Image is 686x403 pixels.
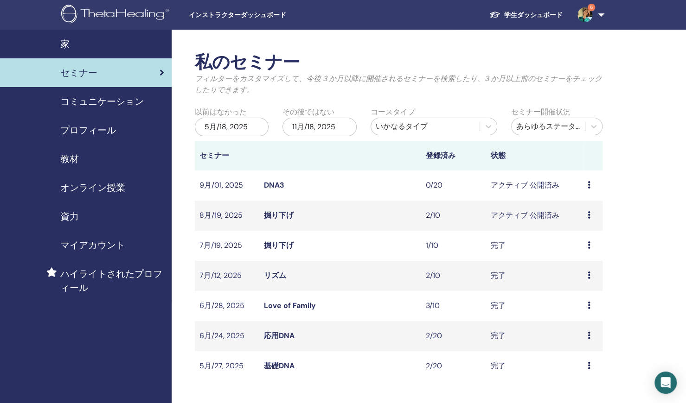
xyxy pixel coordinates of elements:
div: Open Intercom Messenger [654,372,677,394]
span: セミナー [60,66,97,80]
div: 11月/18, 2025 [282,118,356,136]
a: 掘り下げ [264,210,294,220]
td: 1/10 [421,231,486,261]
img: default.jpg [577,7,592,22]
span: プロフィール [60,123,116,137]
td: アクティブ 公開済み [486,170,583,201]
a: 掘り下げ [264,240,294,250]
a: DNA3 [264,180,284,190]
a: 応用DNA [264,331,295,340]
span: 資力 [60,209,79,223]
span: 6 [588,4,595,11]
td: 完了 [486,351,583,381]
th: 状態 [486,141,583,170]
a: リズム [264,271,286,280]
span: インストラクターダッシュボード [189,10,328,20]
div: いかなるタイプ [376,121,475,132]
td: 7月/19, 2025 [195,231,260,261]
th: セミナー [195,141,260,170]
th: 登録済み [421,141,486,170]
p: フィルターをカスタマイズして、今後 3 か月以降に開催されるセミナーを検索したり、3 か月以上前のセミナーをチェックしたりできます。 [195,73,603,95]
a: 学生ダッシュボード [482,6,570,24]
td: 2/10 [421,201,486,231]
img: graduation-cap-white.svg [489,11,500,19]
label: その後ではない [282,107,334,118]
span: マイアカウント [60,238,125,252]
td: 9月/01, 2025 [195,170,260,201]
label: 以前はなかった [195,107,247,118]
td: 0/20 [421,170,486,201]
td: 7月/12, 2025 [195,261,260,291]
label: セミナー開催状況 [511,107,571,118]
span: 教材 [60,152,79,166]
h2: 私のセミナー [195,52,603,73]
td: 6月/28, 2025 [195,291,260,321]
td: アクティブ 公開済み [486,201,583,231]
span: 家 [60,37,70,51]
span: コミュニケーション [60,94,144,108]
label: コースタイプ [371,107,415,118]
td: 完了 [486,321,583,351]
div: 5月/18, 2025 [195,118,269,136]
td: 完了 [486,231,583,261]
a: 基礎DNA [264,361,295,371]
img: logo.png [61,5,172,25]
span: オンライン授業 [60,181,125,195]
td: 8月/19, 2025 [195,201,260,231]
td: 完了 [486,261,583,291]
td: 2/20 [421,351,486,381]
td: 3/10 [421,291,486,321]
td: 2/20 [421,321,486,351]
td: 5月/27, 2025 [195,351,260,381]
td: 2/10 [421,261,486,291]
span: ハイライトされたプロフィール [60,267,164,295]
a: Love of Family [264,301,316,310]
td: 完了 [486,291,583,321]
td: 6月/24, 2025 [195,321,260,351]
div: あらゆるステータス [516,121,580,132]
